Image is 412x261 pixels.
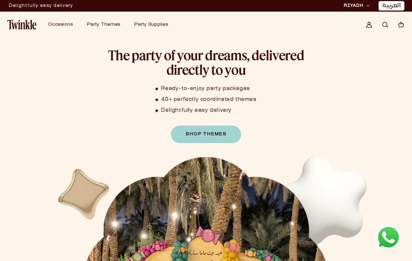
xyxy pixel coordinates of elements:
[51,161,117,228] img: 3D golden Balloon
[155,97,256,103] li: 40+ perfectly coordinated themes
[134,22,168,28] a: Party Supplies
[382,2,401,10] a: العربية
[9,0,73,11] p: Delightfully easy delivery
[278,145,378,244] img: Slider balloon
[48,23,73,27] span: Occasions
[377,17,393,33] summary: Search
[87,23,120,27] span: Party Themes
[155,86,256,92] li: Ready-to-enjoy party packages
[341,2,372,9] button: RIYADH
[171,126,241,143] a: Shop Themes
[83,17,130,32] summary: Party Themes
[134,23,168,27] span: Party Supplies
[48,22,73,28] a: Occasions
[130,17,178,32] summary: Party Supplies
[155,107,256,114] li: Delightfully easy delivery
[7,20,36,29] img: Twinkle
[344,3,363,9] span: RIYADH
[9,0,73,11] div: Announcement
[44,17,83,32] summary: Occasions
[108,48,304,77] h2: The party of your dreams, delivered directly to you
[87,22,120,28] a: Party Themes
